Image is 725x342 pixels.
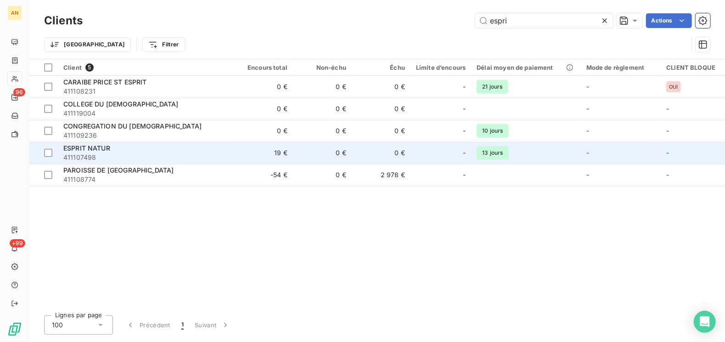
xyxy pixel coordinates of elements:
button: Précédent [120,315,176,335]
span: 96 [13,88,25,96]
span: - [666,149,669,157]
div: Mode de règlement [586,64,656,71]
span: 411107498 [63,153,229,162]
span: - [463,126,466,135]
div: AN [7,6,22,20]
td: 19 € [234,142,293,164]
div: Échu [357,64,405,71]
span: 10 jours [477,124,508,138]
span: OUI [669,84,678,90]
span: Client [63,64,82,71]
input: Rechercher [475,13,613,28]
span: 5 [85,63,94,72]
span: - [463,170,466,179]
div: Open Intercom Messenger [694,311,716,333]
span: - [586,149,589,157]
span: 13 jours [477,146,508,160]
div: Non-échu [298,64,346,71]
button: Actions [646,13,692,28]
div: Délai moyen de paiement [477,64,575,71]
span: 411108774 [63,175,229,184]
td: 0 € [293,142,352,164]
span: 411119004 [63,109,229,118]
span: 411108231 [63,87,229,96]
h3: Clients [44,12,83,29]
td: 0 € [352,142,410,164]
td: 2 978 € [352,164,410,186]
td: 0 € [352,76,410,98]
span: - [463,148,466,157]
span: +99 [10,239,25,247]
span: - [666,127,669,135]
span: ESPRIT NATUR [63,144,110,152]
div: Encours total [240,64,287,71]
td: 0 € [293,98,352,120]
button: [GEOGRAPHIC_DATA] [44,37,131,52]
span: - [666,171,669,179]
span: 1 [181,320,184,330]
td: 0 € [293,120,352,142]
td: 0 € [234,120,293,142]
span: - [586,171,589,179]
td: 0 € [234,98,293,120]
button: Suivant [189,315,236,335]
button: Filtrer [142,37,185,52]
span: CARAIBE PRICE ST ESPRIT [63,78,146,86]
td: -54 € [234,164,293,186]
span: 100 [52,320,63,330]
span: 21 jours [477,80,508,94]
td: 0 € [352,98,410,120]
td: 0 € [293,164,352,186]
span: - [463,104,466,113]
td: 0 € [352,120,410,142]
span: 411109236 [63,131,229,140]
span: - [586,127,589,135]
img: Logo LeanPay [7,322,22,336]
td: 0 € [293,76,352,98]
td: 0 € [234,76,293,98]
a: 96 [7,90,22,105]
span: - [666,105,669,112]
span: - [463,82,466,91]
span: - [586,105,589,112]
span: - [586,83,589,90]
button: 1 [176,315,189,335]
div: Limite d’encours [416,64,466,71]
span: PAROISSE DE [GEOGRAPHIC_DATA] [63,166,174,174]
span: CONGREGATION DU [DEMOGRAPHIC_DATA] [63,122,202,130]
span: COLLEGE DU [DEMOGRAPHIC_DATA] [63,100,178,108]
